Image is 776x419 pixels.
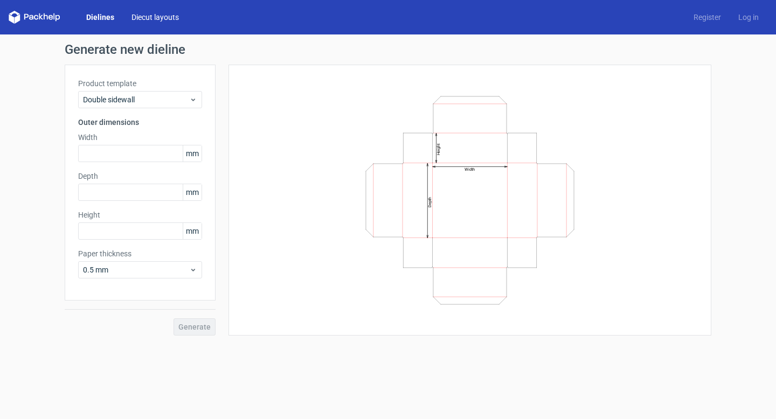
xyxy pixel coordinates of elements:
span: mm [183,145,202,162]
span: 0.5 mm [83,264,189,275]
span: mm [183,184,202,200]
h3: Outer dimensions [78,117,202,128]
a: Dielines [78,12,123,23]
span: mm [183,223,202,239]
text: Height [436,143,441,155]
text: Depth [427,197,432,207]
a: Register [685,12,730,23]
h1: Generate new dieline [65,43,711,56]
span: Double sidewall [83,94,189,105]
label: Width [78,132,202,143]
label: Height [78,210,202,220]
label: Paper thickness [78,248,202,259]
label: Depth [78,171,202,181]
a: Log in [730,12,767,23]
label: Product template [78,78,202,89]
a: Diecut layouts [123,12,188,23]
text: Width [465,167,475,172]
